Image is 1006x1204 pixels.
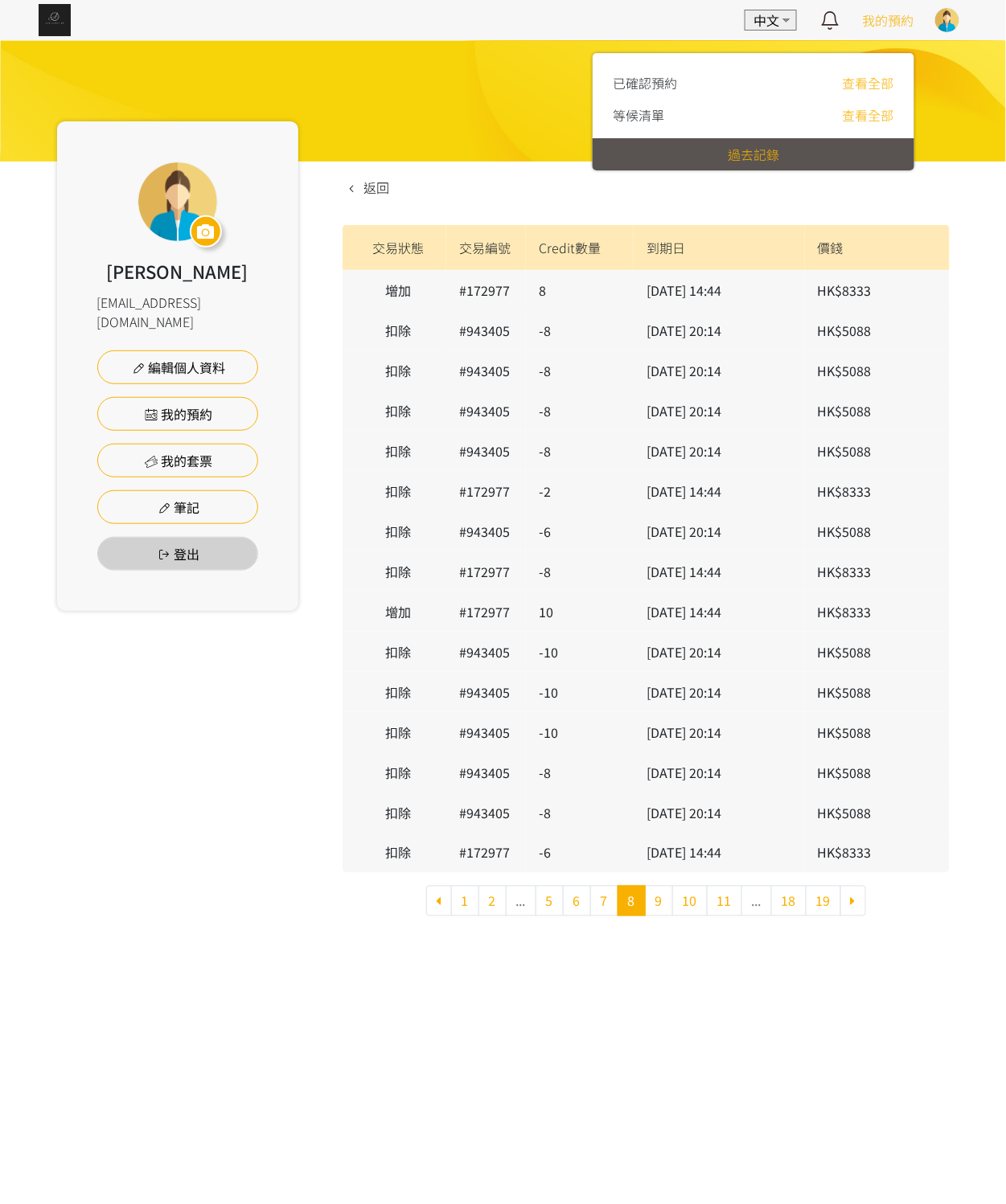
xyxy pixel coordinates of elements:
[634,511,805,551] td: [DATE] 20:14
[805,551,950,592] td: HK$8333
[97,537,258,571] button: 登出
[634,471,805,511] td: [DATE] 14:44
[451,886,479,916] a: 1
[672,886,708,916] a: 10
[343,178,389,197] a: 返回
[526,752,634,792] td: -8
[526,672,634,712] td: -10
[97,490,258,524] a: 筆記
[39,4,71,36] img: img_61c0148bb0266
[446,225,526,270] th: 交易編號
[805,632,950,672] td: HK$5088
[363,281,433,300] div: 增加
[526,511,634,551] td: -6
[526,551,634,592] td: -8
[526,431,634,471] td: -8
[805,471,950,511] td: HK$8333
[634,431,805,471] td: [DATE] 20:14
[634,712,805,752] td: [DATE] 20:14
[478,886,507,916] a: 2
[645,886,673,916] a: 9
[446,551,526,592] td: #172977
[363,602,433,621] div: 增加
[446,672,526,712] td: #943405
[363,682,433,702] div: 扣除
[446,270,526,310] td: #172977
[446,792,526,833] td: #943405
[843,73,894,92] a: 查看全部
[805,225,950,270] th: 價錢
[863,10,914,30] a: 我的預約
[634,833,805,873] td: [DATE] 14:44
[613,73,677,92] span: 已確認預約
[707,886,742,916] a: 11
[634,350,805,391] td: [DATE] 20:14
[363,401,433,420] div: 扣除
[634,310,805,350] td: [DATE] 20:14
[526,712,634,752] td: -10
[805,310,950,350] td: HK$5088
[363,361,433,380] div: 扣除
[634,225,805,270] th: 到期日
[446,632,526,672] td: #943405
[634,391,805,431] td: [DATE] 20:14
[526,471,634,511] td: -2
[446,391,526,431] td: #943405
[563,886,591,916] a: 6
[343,225,446,270] th: 交易狀態
[805,792,950,833] td: HK$5088
[526,270,634,310] td: 8
[97,350,258,384] a: 編輯個人資料
[97,397,258,431] a: 我的預約
[526,792,634,833] td: -8
[805,833,950,873] td: HK$8333
[363,803,433,822] div: 扣除
[363,642,433,661] div: 扣除
[446,511,526,551] td: #943405
[634,270,805,310] td: [DATE] 14:44
[97,293,258,331] div: [EMAIL_ADDRESS][DOMAIN_NAME]
[446,471,526,511] td: #172977
[526,632,634,672] td: -10
[590,886,618,916] a: 7
[805,672,950,712] td: HK$5088
[526,592,634,632] td: 10
[613,105,664,125] span: 等候清單
[805,270,950,310] td: HK$8333
[446,350,526,391] td: #943405
[843,105,894,125] a: 查看全部
[526,833,634,873] td: -6
[634,752,805,792] td: [DATE] 20:14
[446,592,526,632] td: #172977
[840,886,866,916] a: 下一頁 »
[634,551,805,592] td: [DATE] 14:44
[806,886,841,916] a: 19
[728,145,779,164] a: 過去記錄
[805,712,950,752] td: HK$5088
[363,441,433,461] div: 扣除
[526,225,634,270] th: Credit數量
[363,522,433,541] div: 扣除
[634,792,805,833] td: [DATE] 20:14
[805,511,950,551] td: HK$5088
[805,752,950,792] td: HK$5088
[618,886,646,916] span: 8
[446,752,526,792] td: #943405
[526,310,634,350] td: -8
[805,391,950,431] td: HK$5088
[446,833,526,873] td: #172977
[107,258,248,285] div: [PERSON_NAME]
[446,712,526,752] td: #943405
[634,632,805,672] td: [DATE] 20:14
[805,431,950,471] td: HK$5088
[805,592,950,632] td: HK$8333
[771,886,807,916] a: 18
[634,672,805,712] td: [DATE] 20:14
[426,886,452,916] a: « 上一頁
[363,321,433,340] div: 扣除
[446,431,526,471] td: #943405
[363,843,433,862] div: 扣除
[363,178,389,197] span: 返回
[805,350,950,391] td: HK$5088
[634,592,805,632] td: [DATE] 14:44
